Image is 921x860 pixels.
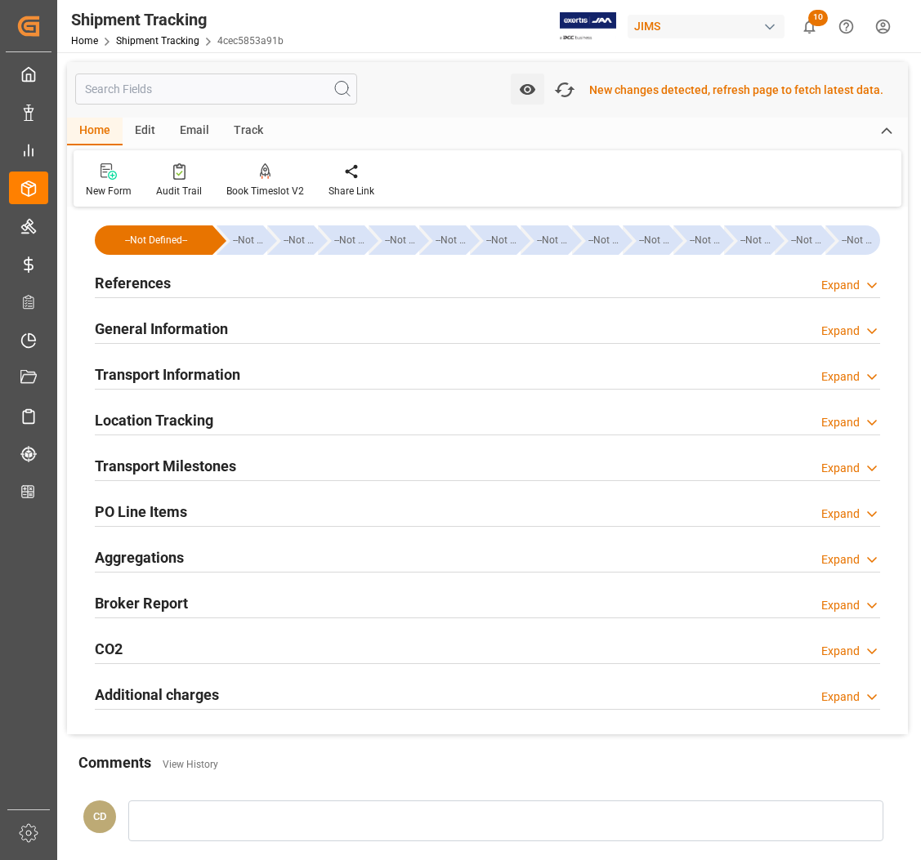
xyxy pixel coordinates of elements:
div: --Not Defined-- [486,225,516,255]
div: Expand [821,323,860,340]
img: Exertis%20JAM%20-%20Email%20Logo.jpg_1722504956.jpg [560,12,616,41]
div: New changes detected, refresh page to fetch latest data. [589,82,883,99]
div: --Not Defined-- [521,225,567,255]
div: --Not Defined-- [673,225,720,255]
h2: References [95,272,171,294]
div: --Not Defined-- [95,225,212,255]
div: Expand [821,506,860,523]
div: --Not Defined-- [825,225,880,255]
div: Audit Trail [156,184,202,198]
div: --Not Defined-- [690,225,720,255]
div: --Not Defined-- [436,225,466,255]
div: Expand [821,460,860,477]
div: Home [67,118,123,145]
span: 10 [808,10,828,26]
span: CD [93,810,106,822]
div: --Not Defined-- [419,225,466,255]
h2: Transport Information [95,363,240,385]
div: --Not Defined-- [470,225,516,255]
div: --Not Defined-- [217,225,263,255]
div: Track [221,118,275,145]
h2: CO2 [95,638,123,660]
div: Edit [123,118,168,145]
div: --Not Defined-- [385,225,415,255]
div: Expand [821,643,860,660]
div: --Not Defined-- [318,225,364,255]
div: --Not Defined-- [623,225,669,255]
a: View History [163,759,218,770]
div: Expand [821,551,860,568]
div: --Not Defined-- [284,225,314,255]
div: --Not Defined-- [639,225,669,255]
div: Expand [821,597,860,614]
div: --Not Defined-- [842,225,872,255]
div: --Not Defined-- [111,225,201,255]
div: --Not Defined-- [334,225,364,255]
h2: Broker Report [95,592,188,614]
h2: Additional charges [95,684,219,706]
div: New Form [86,184,132,198]
button: show 10 new notifications [791,8,828,45]
div: Share Link [329,184,374,198]
h2: Aggregations [95,546,184,568]
a: Shipment Tracking [116,35,199,47]
button: Help Center [828,8,865,45]
h2: Transport Milestones [95,455,236,477]
a: Home [71,35,98,47]
div: JIMS [628,15,785,38]
button: JIMS [628,11,791,42]
h2: General Information [95,318,228,340]
div: --Not Defined-- [537,225,567,255]
div: Expand [821,688,860,706]
input: Search Fields [75,74,357,105]
div: Expand [821,277,860,294]
div: --Not Defined-- [369,225,415,255]
div: --Not Defined-- [775,225,821,255]
h2: Location Tracking [95,409,213,431]
div: --Not Defined-- [791,225,821,255]
div: Book Timeslot V2 [226,184,304,198]
div: Expand [821,368,860,385]
div: --Not Defined-- [267,225,314,255]
div: --Not Defined-- [740,225,771,255]
h2: Comments [78,751,151,773]
div: --Not Defined-- [724,225,771,255]
div: Email [168,118,221,145]
div: Expand [821,414,860,431]
button: open menu [511,74,544,105]
h2: PO Line Items [95,501,187,523]
div: --Not Defined-- [572,225,619,255]
div: --Not Defined-- [233,225,263,255]
div: --Not Defined-- [588,225,619,255]
div: Shipment Tracking [71,7,284,32]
